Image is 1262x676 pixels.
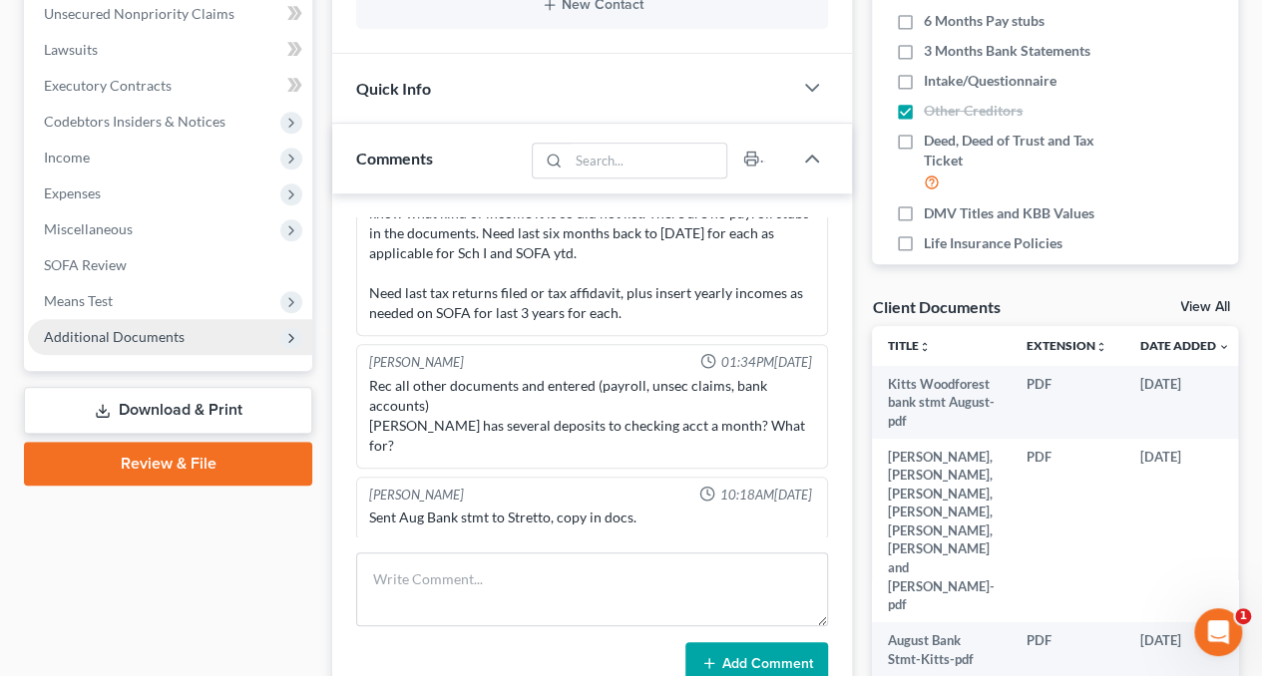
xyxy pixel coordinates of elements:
[369,507,815,527] div: Sent Aug Bank stmt to Stretto, copy in docs.
[888,338,931,353] a: Titleunfold_more
[1011,366,1123,439] td: PDF
[369,486,464,505] div: [PERSON_NAME]
[44,41,98,58] span: Lawsuits
[44,5,234,22] span: Unsecured Nonpriority Claims
[569,144,727,177] input: Search...
[924,101,1023,121] span: Other Creditors
[24,442,312,486] a: Review & File
[719,486,811,505] span: 10:18AM[DATE]
[924,203,1094,223] span: DMV Titles and KBB Values
[44,77,172,94] span: Executory Contracts
[924,263,1122,283] span: Retirement Account Statements
[1011,439,1123,622] td: PDF
[369,353,464,372] div: [PERSON_NAME]
[872,439,1011,622] td: [PERSON_NAME], [PERSON_NAME], [PERSON_NAME], [PERSON_NAME], [PERSON_NAME], [PERSON_NAME] and [PER...
[1180,300,1230,314] a: View All
[924,233,1062,253] span: Life Insurance Policies
[44,328,185,345] span: Additional Documents
[1235,608,1251,624] span: 1
[924,131,1129,170] span: Deed, Deed of Trust and Tax Ticket
[924,41,1090,61] span: 3 Months Bank Statements
[44,184,101,201] span: Expenses
[369,376,815,456] div: Rec all other documents and entered (payroll, unsec claims, bank accounts) [PERSON_NAME] has seve...
[1027,338,1107,353] a: Extensionunfold_more
[872,296,1000,317] div: Client Documents
[44,256,127,273] span: SOFA Review
[28,32,312,68] a: Lawsuits
[1123,366,1245,439] td: [DATE]
[44,292,113,309] span: Means Test
[924,71,1056,91] span: Intake/Questionnaire
[44,220,133,237] span: Miscellaneous
[1194,608,1242,656] iframe: Intercom live chat
[356,149,433,168] span: Comments
[1217,341,1229,353] i: expand_more
[44,113,225,130] span: Codebtors Insiders & Notices
[720,353,811,372] span: 01:34PM[DATE]
[28,247,312,283] a: SOFA Review
[924,11,1045,31] span: 6 Months Pay stubs
[44,149,90,166] span: Income
[24,387,312,434] a: Download & Print
[1095,341,1107,353] i: unfold_more
[28,68,312,104] a: Executory Contracts
[1123,439,1245,622] td: [DATE]
[356,79,431,98] span: Quick Info
[1139,338,1229,353] a: Date Added expand_more
[919,341,931,353] i: unfold_more
[872,366,1011,439] td: Kitts Woodforest bank stmt August-pdf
